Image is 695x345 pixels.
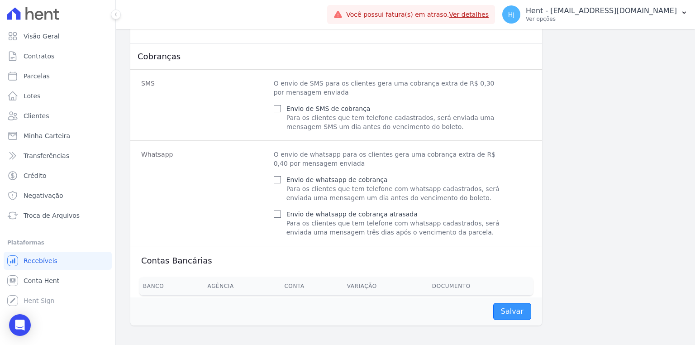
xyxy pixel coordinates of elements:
a: Ver detalhes [449,11,489,18]
p: Para os clientes que tem telefone com whatsapp cadastrados, será enviada uma mensagem um dia ante... [286,184,505,202]
th: Agência [204,277,281,295]
p: O envio de SMS para os clientes gera uma cobrança extra de R$ 0,30 por mensagem enviada [274,79,505,97]
a: Visão Geral [4,27,112,45]
label: Envio de whatsapp de cobrança atrasada [286,211,418,218]
p: Hent - [EMAIL_ADDRESS][DOMAIN_NAME] [526,6,677,15]
span: Parcelas [24,72,50,81]
a: Lotes [4,87,112,105]
th: Variação [343,277,428,295]
a: Clientes [4,107,112,125]
a: Troca de Arquivos [4,206,112,225]
a: Negativação [4,187,112,205]
button: Hj Hent - [EMAIL_ADDRESS][DOMAIN_NAME] Ver opções [495,2,695,27]
span: Lotes [24,91,41,101]
a: Recebíveis [4,252,112,270]
h3: Cobranças [138,51,535,62]
th: Conta [281,277,343,295]
a: Contratos [4,47,112,65]
input: Salvar [493,303,531,320]
span: Contratos [24,52,54,61]
span: Recebíveis [24,256,57,265]
th: Banco [139,277,204,295]
a: Crédito [4,167,112,185]
span: Transferências [24,151,69,160]
dt: SMS [141,79,267,131]
span: Crédito [24,171,47,180]
span: Troca de Arquivos [24,211,80,220]
th: Documento [428,277,533,295]
span: Visão Geral [24,32,60,41]
a: Transferências [4,147,112,165]
a: Parcelas [4,67,112,85]
div: Open Intercom Messenger [9,314,31,336]
h3: Contas Bancárias [141,255,212,266]
p: Ver opções [526,15,677,23]
p: Para os clientes que tem telefone cadastrados, será enviada uma mensagem SMS um dia antes do venc... [286,113,505,131]
span: Conta Hent [24,276,59,285]
label: Envio de SMS de cobrança [286,105,371,112]
span: Hj [508,11,514,18]
span: Negativação [24,191,63,200]
dt: Whatsapp [141,150,267,237]
p: O envio de whatsapp para os clientes gera uma cobrança extra de R$ 0,40 por mensagem enviada [274,150,505,168]
a: Conta Hent [4,272,112,290]
label: Envio de whatsapp de cobrança [286,176,388,183]
span: Clientes [24,111,49,120]
a: Minha Carteira [4,127,112,145]
p: Para os clientes que tem telefone com whatsapp cadastrados, será enviada uma mensagem três dias a... [286,219,505,237]
div: Plataformas [7,237,108,248]
span: Você possui fatura(s) em atraso. [346,10,489,19]
span: Minha Carteira [24,131,70,140]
